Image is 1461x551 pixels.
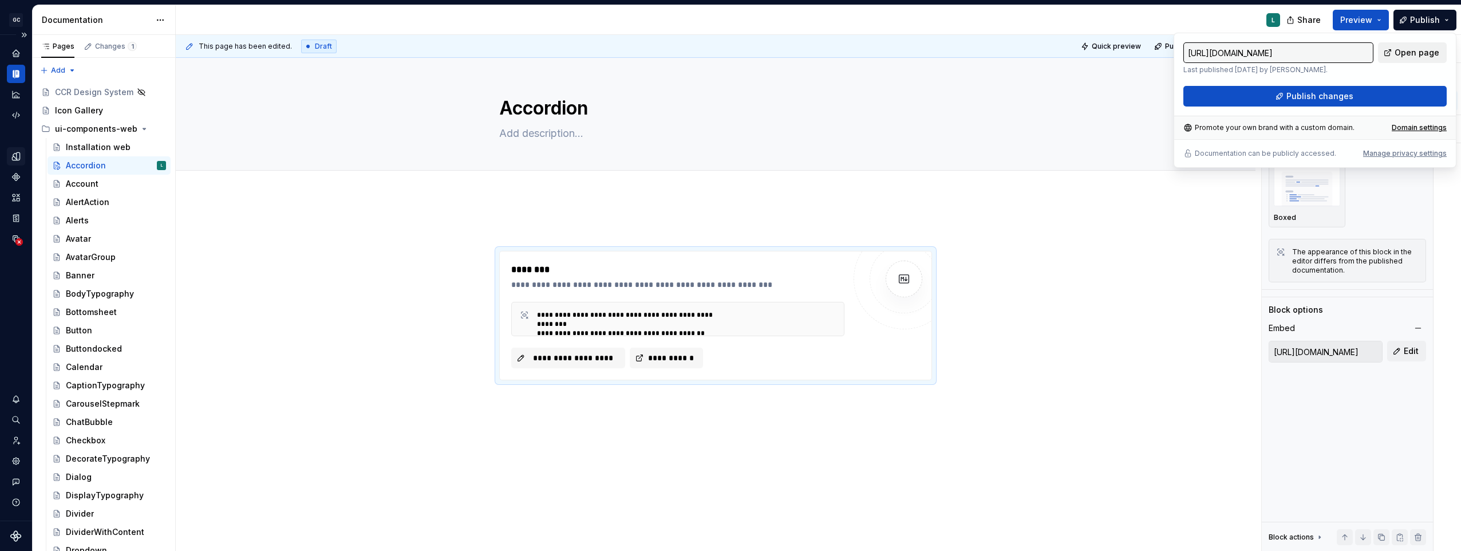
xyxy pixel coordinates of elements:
[66,288,134,300] div: BodyTypography
[66,270,94,281] div: Banner
[48,376,171,395] a: CaptionTypography
[37,101,171,120] a: Icon Gallery
[7,106,25,124] a: Code automation
[1183,123,1355,132] div: Promote your own brand with a custom domain.
[9,13,23,27] div: GC
[1395,47,1439,58] span: Open page
[1340,14,1372,26] span: Preview
[66,453,150,465] div: DecorateTypography
[1092,42,1141,51] span: Quick preview
[66,435,105,446] div: Checkbox
[48,505,171,523] a: Divider
[1272,15,1275,25] div: L
[66,178,98,190] div: Account
[48,358,171,376] a: Calendar
[7,431,25,450] a: Invite team
[1274,213,1296,222] p: Boxed
[66,490,144,501] div: DisplayTypography
[51,66,65,75] span: Add
[48,285,171,303] a: BodyTypography
[48,266,171,285] a: Banner
[42,14,150,26] div: Documentation
[7,147,25,166] a: Design tokens
[1410,14,1440,26] span: Publish
[7,85,25,104] a: Analytics
[1151,38,1226,54] button: Publish changes
[1378,42,1447,63] a: Open page
[2,7,30,32] button: GC
[48,321,171,340] a: Button
[1077,38,1146,54] button: Quick preview
[66,398,140,410] div: CarouselStepmark
[48,486,171,505] a: DisplayTypography
[7,390,25,408] button: Notifications
[66,233,91,245] div: Avatar
[48,211,171,230] a: Alerts
[10,530,22,542] svg: Supernova Logo
[66,526,144,538] div: DividerWithContent
[66,306,117,318] div: Bottomsheet
[55,123,137,135] div: ui-components-web
[1393,10,1456,30] button: Publish
[7,209,25,227] a: Storybook stories
[1183,86,1447,107] button: Publish changes
[1387,341,1426,361] button: Edit
[1297,14,1321,26] span: Share
[1281,10,1328,30] button: Share
[1404,345,1419,357] span: Edit
[48,413,171,431] a: ChatBubble
[1269,533,1314,542] div: Block actions
[7,168,25,186] a: Components
[7,473,25,491] button: Contact support
[1333,10,1389,30] button: Preview
[1269,156,1345,227] button: placeholderBoxed
[16,27,32,43] button: Expand sidebar
[1165,42,1221,51] span: Publish changes
[48,395,171,413] a: CarouselStepmark
[66,416,113,428] div: ChatBubble
[199,42,292,51] span: This page has been edited.
[66,141,131,153] div: Installation web
[1292,247,1419,275] div: The appearance of this block in the editor differs from the published documentation.
[1286,90,1353,102] span: Publish changes
[95,42,137,51] div: Changes
[41,42,74,51] div: Pages
[66,215,89,226] div: Alerts
[37,62,80,78] button: Add
[7,44,25,62] a: Home
[7,411,25,429] button: Search ⌘K
[66,251,116,263] div: AvatarGroup
[1392,123,1447,132] div: Domain settings
[7,65,25,83] div: Documentation
[66,343,122,355] div: Buttondocked
[1269,529,1324,545] div: Block actions
[1274,164,1340,206] img: placeholder
[1195,149,1336,158] p: Documentation can be publicly accessed.
[66,196,109,208] div: AlertAction
[48,340,171,358] a: Buttondocked
[7,452,25,470] a: Settings
[7,230,25,248] div: Data sources
[128,42,137,51] span: 1
[48,303,171,321] a: Bottomsheet
[48,468,171,486] a: Dialog
[161,160,163,171] div: L
[37,120,171,138] div: ui-components-web
[48,248,171,266] a: AvatarGroup
[66,361,102,373] div: Calendar
[66,380,145,391] div: CaptionTypography
[497,95,930,122] textarea: Accordion
[1269,322,1295,334] div: Embed
[66,471,92,483] div: Dialog
[1269,304,1323,316] div: Block options
[48,156,171,175] a: AccordionL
